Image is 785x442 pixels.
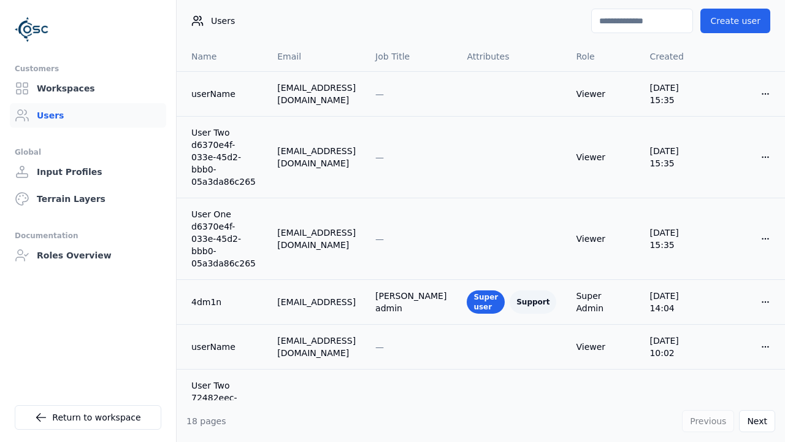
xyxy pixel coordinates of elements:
div: [DATE] 15:35 [649,227,705,251]
div: [PERSON_NAME] admin [375,290,447,314]
div: Documentation [15,228,161,243]
a: userName [191,88,258,100]
a: Roles Overview [10,243,166,268]
div: Super Admin [576,290,630,314]
div: [EMAIL_ADDRESS][DOMAIN_NAME] [277,82,356,106]
a: Terrain Layers [10,187,166,211]
div: Viewer [576,151,630,163]
div: [EMAIL_ADDRESS] [277,296,356,308]
button: Create user [700,9,770,33]
a: User Two 72482eec-c884-4382-bfa5-c941e47f5408 [191,379,258,441]
a: Input Profiles [10,160,166,184]
th: Name [177,42,267,71]
th: Created [640,42,715,71]
span: — [375,89,384,99]
div: [DATE] 10:00 [649,398,705,422]
div: [DATE] 15:35 [649,82,705,106]
a: User One d6370e4f-033e-45d2-bbb0-05a3da86c265 [191,208,258,269]
div: [EMAIL_ADDRESS][DOMAIN_NAME] [277,335,356,359]
div: [DATE] 14:04 [649,290,705,314]
div: Global [15,145,161,160]
span: — [375,152,384,162]
a: Workspaces [10,76,166,101]
div: Viewer [576,233,630,245]
div: [EMAIL_ADDRESS][DOMAIN_NAME] [277,145,356,169]
span: — [375,342,384,352]
th: Attributes [457,42,566,71]
div: Viewer [576,88,630,100]
img: Logo [15,12,49,47]
a: Return to workspace [15,405,161,430]
div: 4dm1n [191,296,258,308]
div: [DATE] 10:02 [649,335,705,359]
div: [EMAIL_ADDRESS][DOMAIN_NAME] [277,398,356,422]
a: User Two d6370e4f-033e-45d2-bbb0-05a3da86c265 [191,126,258,188]
th: Email [267,42,366,71]
a: userName [191,341,258,353]
span: Users [211,15,235,27]
th: Role [566,42,640,71]
div: Super user [467,290,505,314]
th: Job Title [366,42,457,71]
div: Support [510,290,556,314]
div: [DATE] 15:35 [649,145,705,169]
span: 18 pages [186,416,226,426]
span: — [375,234,384,244]
div: [EMAIL_ADDRESS][DOMAIN_NAME] [277,227,356,251]
div: Viewer [576,341,630,353]
a: Users [10,103,166,128]
button: Next [739,410,775,432]
div: Customers [15,61,161,76]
